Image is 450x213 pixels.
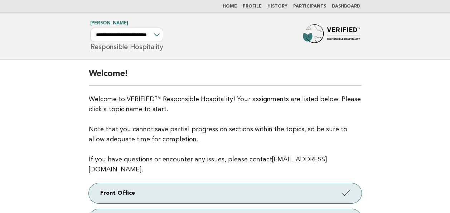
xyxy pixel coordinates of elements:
[89,94,362,175] p: Welcome to VERIFIED™ Responsible Hospitality! Your assignments are listed below. Please click a t...
[303,24,360,47] img: Forbes Travel Guide
[90,21,128,25] a: [PERSON_NAME]
[223,4,237,9] a: Home
[90,21,163,51] h1: Responsible Hospitality
[89,156,327,173] a: [EMAIL_ADDRESS][DOMAIN_NAME]
[89,183,362,203] a: Front Office
[267,4,287,9] a: History
[293,4,326,9] a: Participants
[332,4,360,9] a: Dashboard
[89,68,362,86] h2: Welcome!
[243,4,262,9] a: Profile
